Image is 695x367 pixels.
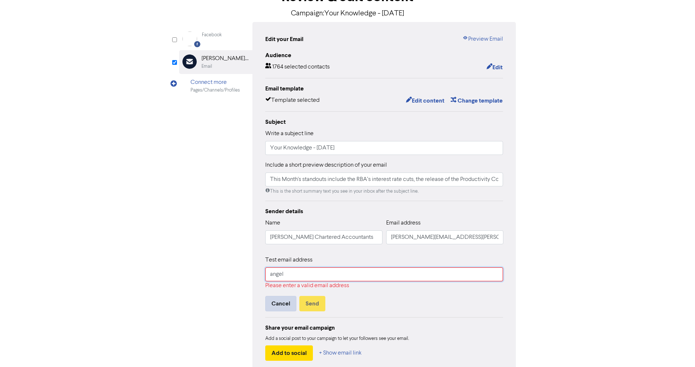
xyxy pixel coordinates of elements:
div: [PERSON_NAME] AccountantsEmail [179,50,252,74]
div: Edit your Email [265,35,303,44]
button: Send [299,296,325,311]
div: 1764 selected contacts [265,63,330,72]
label: Include a short preview description of your email [265,161,387,170]
a: Preview Email [462,35,503,44]
div: [PERSON_NAME] Accountants [202,54,248,63]
div: Template selected [265,96,319,105]
label: Name [265,219,280,227]
div: Facebook Facebook [179,27,252,50]
div: Audience [265,51,503,60]
div: Subject [265,118,503,126]
button: Change template [450,96,503,105]
div: Share your email campaign [265,323,503,332]
div: Connect morePages/Channels/Profiles [179,74,252,98]
div: Facebook [202,31,222,38]
iframe: Chat Widget [658,332,695,367]
div: Connect more [191,78,240,87]
label: Write a subject line [265,129,314,138]
button: Edit [486,63,503,72]
button: Cancel [265,296,296,311]
label: Test email address [265,256,313,264]
div: Email template [265,84,503,93]
div: This is the short summary text you see in your inbox after the subject line. [265,188,503,195]
div: Email [202,63,212,70]
div: Add a social post to your campaign to let your followers see your email. [265,335,503,342]
img: Facebook [182,31,197,46]
button: Add to social [265,345,313,361]
div: Sender details [265,207,503,216]
div: Please enter a valid email address [265,281,503,290]
div: Pages/Channels/Profiles [191,87,240,94]
button: + Show email link [319,345,362,361]
label: Email address [386,219,421,227]
button: Edit content [406,96,445,105]
p: Campaign: Your Knowledge - [DATE] [179,8,516,19]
